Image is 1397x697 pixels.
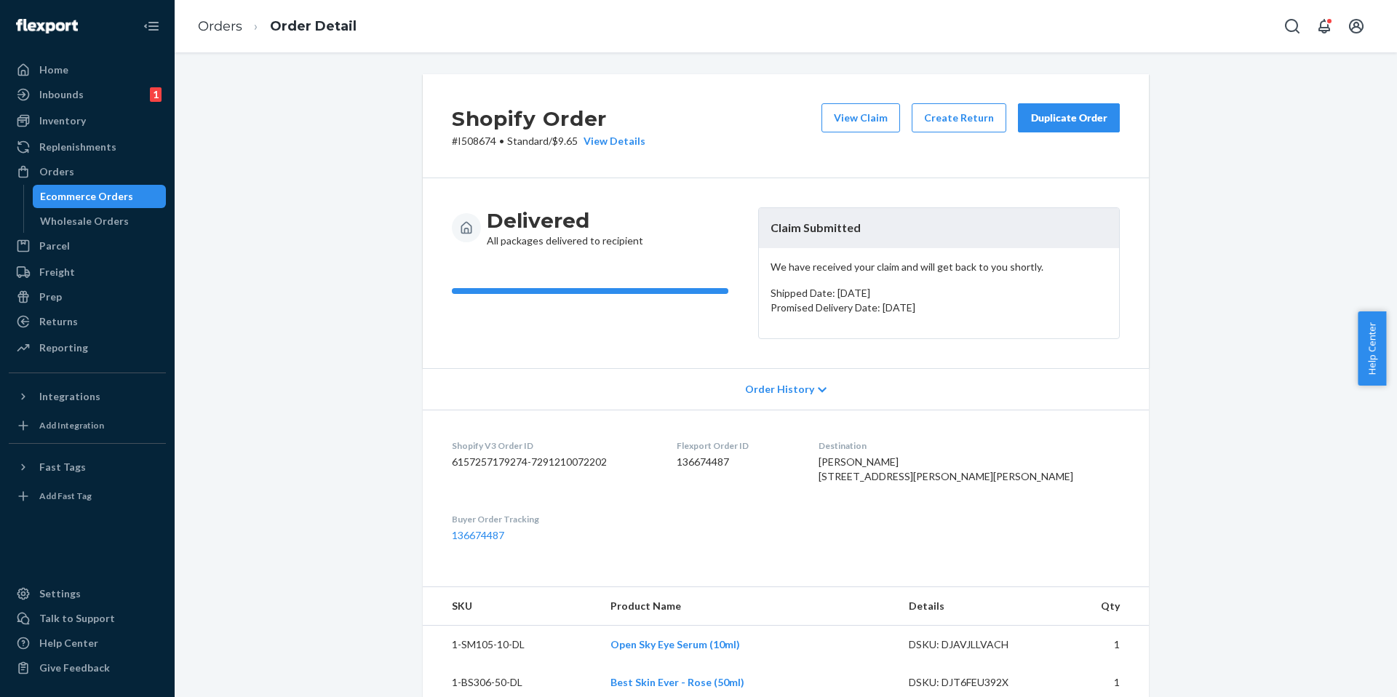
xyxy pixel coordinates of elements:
th: SKU [423,587,599,626]
a: Orders [198,18,242,34]
p: Shipped Date: [DATE] [771,286,1107,300]
button: Help Center [1358,311,1386,386]
span: Order History [745,382,814,397]
button: Open notifications [1310,12,1339,41]
a: Replenishments [9,135,166,159]
a: Parcel [9,234,166,258]
img: Flexport logo [16,19,78,33]
span: Standard [507,135,549,147]
button: Close Navigation [137,12,166,41]
div: Reporting [39,340,88,355]
dt: Shopify V3 Order ID [452,439,653,452]
div: Parcel [39,239,70,253]
div: 1 [150,87,162,102]
div: Ecommerce Orders [40,189,133,204]
div: Integrations [39,389,100,404]
div: Duplicate Order [1030,111,1107,125]
a: Talk to Support [9,607,166,630]
button: Integrations [9,385,166,408]
button: Open Search Box [1278,12,1307,41]
dt: Flexport Order ID [677,439,795,452]
button: Fast Tags [9,455,166,479]
div: Orders [39,164,74,179]
div: DSKU: DJT6FEU392X [909,675,1046,690]
span: • [499,135,504,147]
a: Add Fast Tag [9,485,166,508]
button: Create Return [912,103,1006,132]
div: Prep [39,290,62,304]
p: We have received your claim and will get back to you shortly. [771,260,1107,274]
a: Help Center [9,632,166,655]
a: Inbounds1 [9,83,166,106]
a: Add Integration [9,414,166,437]
div: Add Integration [39,419,104,431]
a: 136674487 [452,529,504,541]
a: Orders [9,160,166,183]
p: Promised Delivery Date: [DATE] [771,300,1107,315]
div: Returns [39,314,78,329]
a: Wholesale Orders [33,210,167,233]
button: View Claim [821,103,900,132]
a: Ecommerce Orders [33,185,167,208]
button: Give Feedback [9,656,166,680]
p: # I508674 / $9.65 [452,134,645,148]
div: Replenishments [39,140,116,154]
h3: Delivered [487,207,643,234]
div: Settings [39,586,81,601]
div: Fast Tags [39,460,86,474]
div: Freight [39,265,75,279]
a: Best Skin Ever - Rose (50ml) [610,676,744,688]
a: Open Sky Eye Serum (10ml) [610,638,740,650]
div: Home [39,63,68,77]
td: 1 [1057,626,1149,664]
dt: Destination [819,439,1120,452]
header: Claim Submitted [759,208,1119,248]
button: Duplicate Order [1018,103,1120,132]
dd: 136674487 [677,455,795,469]
a: Freight [9,260,166,284]
div: DSKU: DJAVJLLVACH [909,637,1046,652]
div: Talk to Support [39,611,115,626]
div: Wholesale Orders [40,214,129,228]
th: Qty [1057,587,1149,626]
th: Details [897,587,1057,626]
div: Add Fast Tag [39,490,92,502]
button: View Details [578,134,645,148]
a: Reporting [9,336,166,359]
div: Help Center [39,636,98,650]
div: Give Feedback [39,661,110,675]
a: Inventory [9,109,166,132]
dd: 6157257179274-7291210072202 [452,455,653,469]
dt: Buyer Order Tracking [452,513,653,525]
th: Product Name [599,587,897,626]
h2: Shopify Order [452,103,645,134]
a: Order Detail [270,18,357,34]
div: Inventory [39,113,86,128]
div: Inbounds [39,87,84,102]
a: Home [9,58,166,81]
a: Settings [9,582,166,605]
a: Prep [9,285,166,308]
a: Returns [9,310,166,333]
div: All packages delivered to recipient [487,207,643,248]
ol: breadcrumbs [186,5,368,48]
td: 1-SM105-10-DL [423,626,599,664]
button: Open account menu [1342,12,1371,41]
span: [PERSON_NAME] [STREET_ADDRESS][PERSON_NAME][PERSON_NAME] [819,455,1073,482]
